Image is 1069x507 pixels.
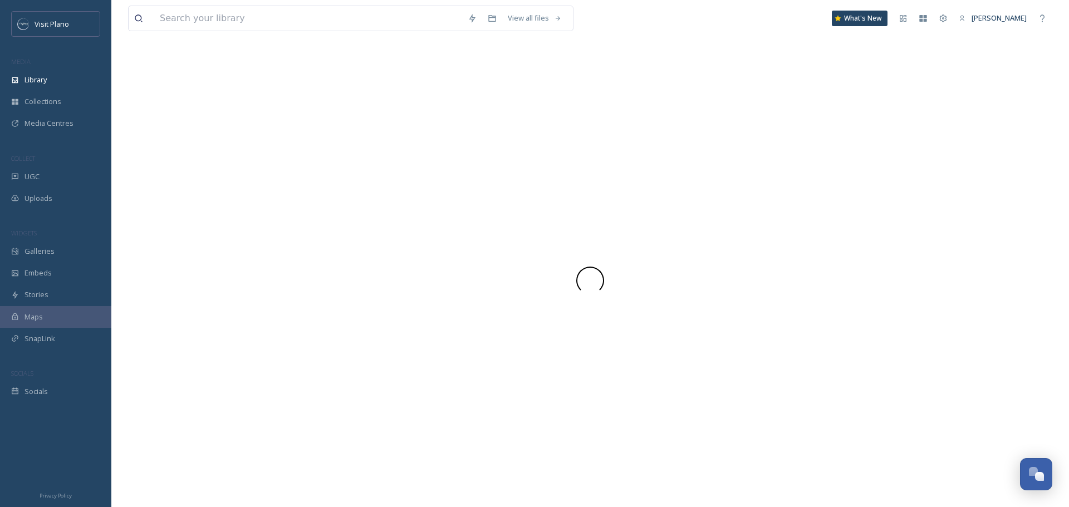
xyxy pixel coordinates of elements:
span: SnapLink [24,333,55,344]
input: Search your library [154,6,462,31]
span: MEDIA [11,57,31,66]
span: Uploads [24,193,52,204]
a: Privacy Policy [40,488,72,501]
span: Socials [24,386,48,397]
span: Media Centres [24,118,73,129]
span: Privacy Policy [40,492,72,499]
span: SOCIALS [11,369,33,377]
span: Maps [24,312,43,322]
span: Galleries [24,246,55,257]
a: [PERSON_NAME] [953,7,1032,29]
span: Collections [24,96,61,107]
a: What's New [832,11,887,26]
a: View all files [502,7,567,29]
span: Library [24,75,47,85]
span: Stories [24,289,48,300]
img: images.jpeg [18,18,29,29]
span: [PERSON_NAME] [972,13,1027,23]
span: WIDGETS [11,229,37,237]
span: Embeds [24,268,52,278]
span: Visit Plano [35,19,69,29]
button: Open Chat [1020,458,1052,490]
span: COLLECT [11,154,35,163]
span: UGC [24,171,40,182]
